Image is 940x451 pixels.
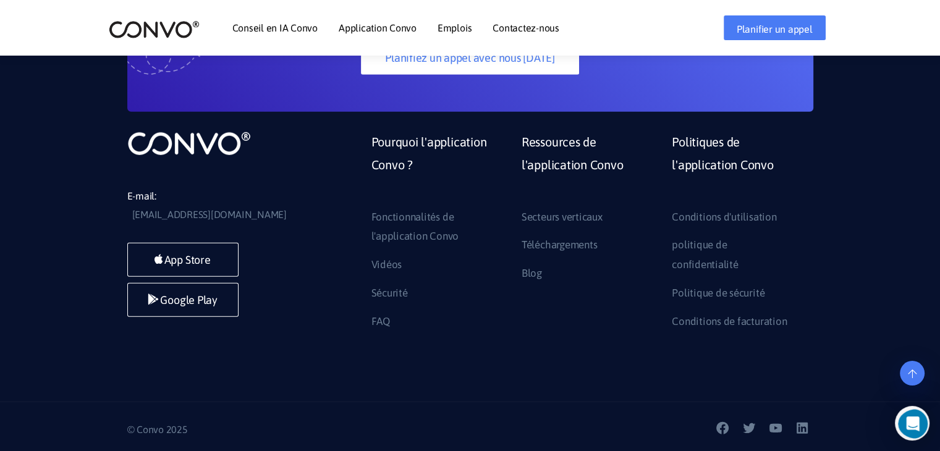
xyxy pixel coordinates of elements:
a: Vidéos [371,255,402,275]
a: [EMAIL_ADDRESS][DOMAIN_NAME] [132,206,287,224]
font: E-mail: [127,190,156,201]
img: logo_non_trouvé [127,130,251,156]
font: Fonctionnalités de l'application Convo [371,211,459,243]
a: Secteurs verticaux [522,208,603,227]
font: Conditions d'utilisation [672,211,776,223]
img: logo_2.png [109,20,200,39]
a: FAQ [371,312,390,332]
font: Contactez-nous [493,22,559,33]
a: App Store [127,243,239,277]
a: Emplois [438,23,472,33]
font: Planifier un appel [737,23,813,35]
font: Ressources de l'application Convo [522,135,623,172]
div: Pied de page [362,130,813,340]
iframe: Chat en direct par interphone [898,409,936,439]
font: Politiques de l'application Convo [672,135,773,172]
a: Sécurité [371,284,408,303]
font: Emplois [438,22,472,33]
font: Secteurs verticaux [522,211,603,223]
a: Conditions d'utilisation [672,208,776,227]
font: Google Play [160,294,217,307]
font: Téléchargements [522,238,597,251]
font: App Store [164,254,211,267]
font: Application Convo [339,22,417,33]
a: Application Convo [339,23,417,33]
font: Blog [522,267,542,279]
font: © Convo 2025 [127,424,188,435]
a: Conseil en IA Convo [232,23,318,33]
font: [EMAIL_ADDRESS][DOMAIN_NAME] [132,209,287,220]
a: politique de confidentialité [672,235,794,274]
a: Conditions de facturation [672,312,787,332]
a: Google Play [127,283,239,317]
font: Politique de sécurité [672,287,764,299]
a: Planifiez un appel avec nous [DATE] [361,41,579,75]
font: Vidéos [371,258,402,271]
a: Fonctionnalités de l'application Convo [371,208,494,247]
a: Planifier un appel [724,15,826,40]
font: Conditions de facturation [672,315,787,327]
font: FAQ [371,315,390,327]
a: Téléchargements [522,235,597,255]
font: Planifiez un appel avec nous [DATE] [385,51,555,64]
font: Conseil en IA Convo [232,22,318,33]
font: Pourquoi l'application Convo ? [371,135,487,172]
font: politique de confidentialité [672,238,738,271]
a: Contactez-nous [493,23,559,33]
a: Blog [522,264,542,284]
a: Politique de sécurité [672,284,764,303]
iframe: Lanceur de découverte de chat en direct Intercom [895,406,929,440]
font: Sécurité [371,287,408,299]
